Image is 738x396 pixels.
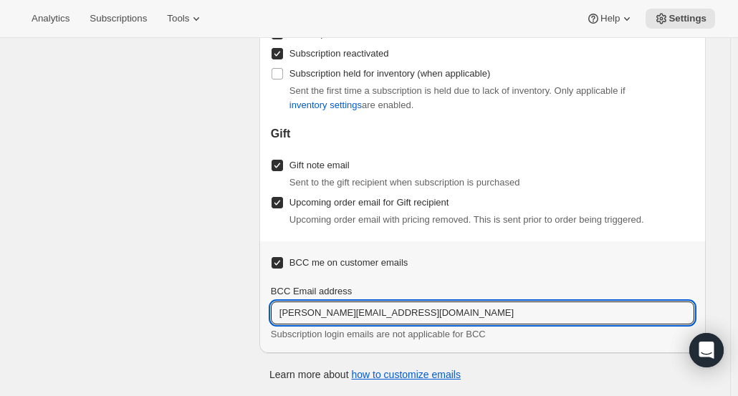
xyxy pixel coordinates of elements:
[271,127,694,141] h2: Gift
[689,333,724,367] div: Open Intercom Messenger
[289,214,644,225] span: Upcoming order email with pricing removed. This is sent prior to order being triggered.
[271,286,352,296] span: BCC Email address
[289,257,408,268] span: BCC me on customer emails
[578,9,643,29] button: Help
[289,48,389,59] span: Subscription reactivated
[351,369,461,380] a: how to customize emails
[90,13,147,24] span: Subscriptions
[646,9,715,29] button: Settings
[158,9,212,29] button: Tools
[281,94,370,117] button: inventory settings
[668,13,706,24] span: Settings
[289,177,520,188] span: Sent to the gift recipient when subscription is purchased
[289,197,449,208] span: Upcoming order email for Gift recipient
[289,85,626,110] span: Sent the first time a subscription is held due to lack of inventory. Only applicable if are enabled.
[271,301,694,324] input: Enter preferred email for BCC
[23,9,78,29] button: Analytics
[600,13,620,24] span: Help
[271,329,486,339] span: Subscription login emails are not applicable for BCC
[289,68,490,79] span: Subscription held for inventory (when applicable)
[269,367,461,382] p: Learn more about
[32,13,70,24] span: Analytics
[289,160,350,170] span: Gift note email
[167,13,189,24] span: Tools
[289,98,362,112] span: inventory settings
[81,9,155,29] button: Subscriptions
